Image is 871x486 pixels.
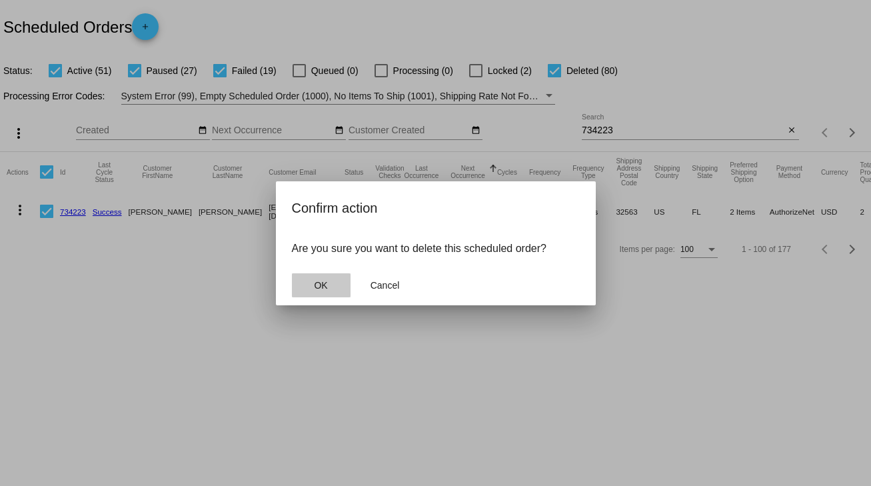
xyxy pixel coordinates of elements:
span: OK [314,280,327,291]
h2: Confirm action [292,197,580,219]
button: Close dialog [292,273,351,297]
span: Cancel [371,280,400,291]
p: Are you sure you want to delete this scheduled order? [292,243,580,255]
button: Close dialog [356,273,415,297]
